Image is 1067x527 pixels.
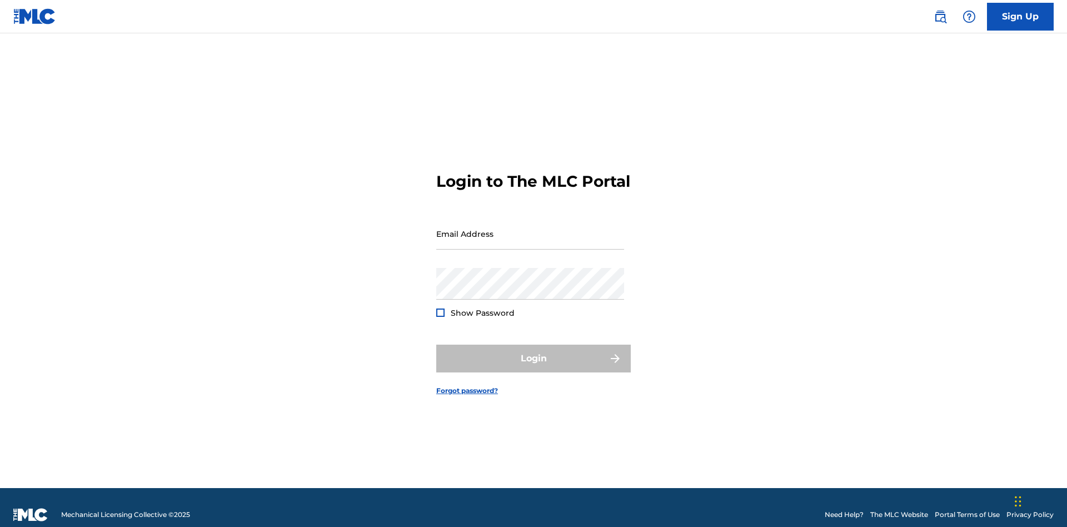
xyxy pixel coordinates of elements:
[1015,485,1021,518] div: Drag
[13,508,48,521] img: logo
[436,386,498,396] a: Forgot password?
[436,172,630,191] h3: Login to The MLC Portal
[934,10,947,23] img: search
[13,8,56,24] img: MLC Logo
[935,510,1000,520] a: Portal Terms of Use
[929,6,951,28] a: Public Search
[870,510,928,520] a: The MLC Website
[987,3,1054,31] a: Sign Up
[963,10,976,23] img: help
[451,308,515,318] span: Show Password
[825,510,864,520] a: Need Help?
[958,6,980,28] div: Help
[61,510,190,520] span: Mechanical Licensing Collective © 2025
[1006,510,1054,520] a: Privacy Policy
[1011,474,1067,527] iframe: Chat Widget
